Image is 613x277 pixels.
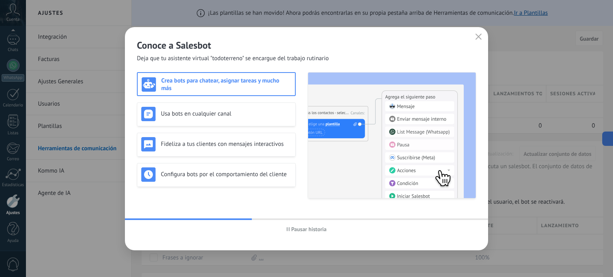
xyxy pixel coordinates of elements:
[161,140,291,148] h3: Fideliza a tus clientes con mensajes interactivos
[161,171,291,178] h3: Configura bots por el comportamiento del cliente
[291,226,327,232] span: Pausar historia
[137,55,329,63] span: Deja que tu asistente virtual "todoterreno" se encargue del trabajo rutinario
[283,223,330,235] button: Pausar historia
[161,110,291,118] h3: Usa bots en cualquier canal
[161,77,291,92] h3: Crea bots para chatear, asignar tareas y mucho más
[137,39,476,51] h2: Conoce a Salesbot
